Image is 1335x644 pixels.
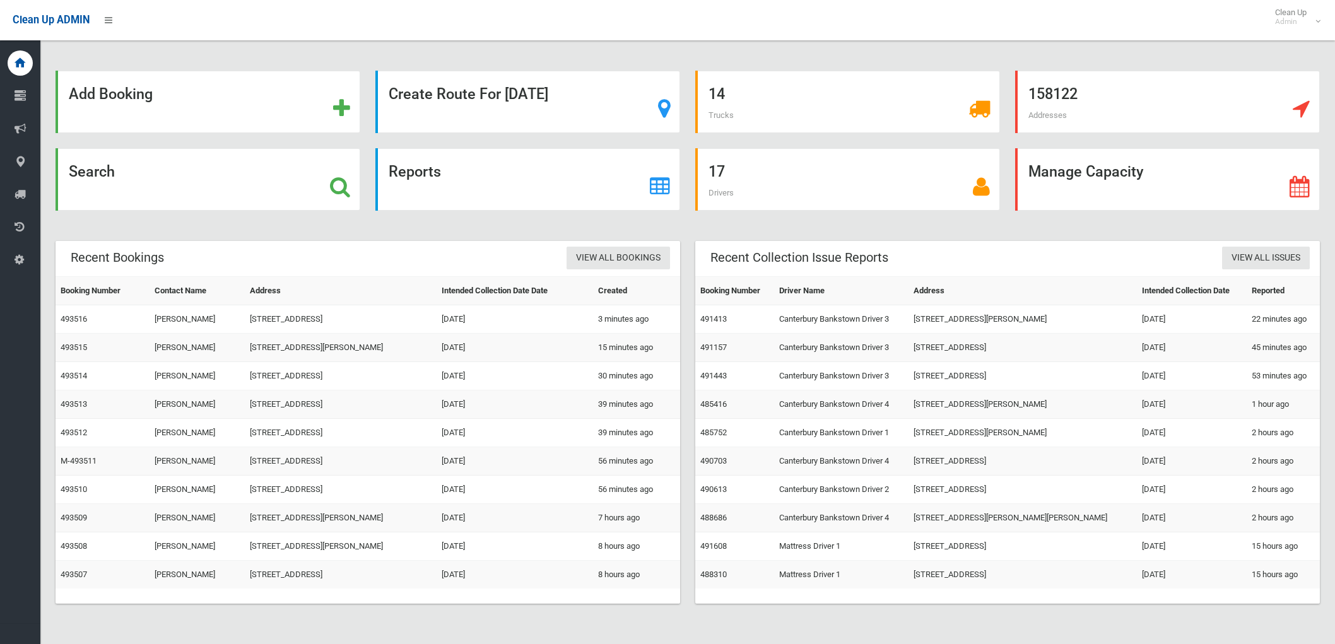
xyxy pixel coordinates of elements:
[437,334,592,362] td: [DATE]
[61,513,87,522] a: 493509
[69,163,115,180] strong: Search
[774,561,909,589] td: Mattress Driver 1
[1247,362,1320,390] td: 53 minutes ago
[245,419,437,447] td: [STREET_ADDRESS]
[150,390,244,419] td: [PERSON_NAME]
[593,277,680,305] th: Created
[700,541,727,551] a: 491608
[56,71,360,133] a: Add Booking
[709,188,734,197] span: Drivers
[700,513,727,522] a: 488686
[1247,277,1320,305] th: Reported
[437,419,592,447] td: [DATE]
[437,362,592,390] td: [DATE]
[56,245,179,270] header: Recent Bookings
[245,504,437,532] td: [STREET_ADDRESS][PERSON_NAME]
[13,14,90,26] span: Clean Up ADMIN
[700,399,727,409] a: 485416
[245,277,437,305] th: Address
[909,532,1138,561] td: [STREET_ADDRESS]
[909,305,1138,334] td: [STREET_ADDRESS][PERSON_NAME]
[150,476,244,504] td: [PERSON_NAME]
[1247,504,1320,532] td: 2 hours ago
[1247,561,1320,589] td: 15 hours ago
[61,371,87,380] a: 493514
[1247,532,1320,561] td: 15 hours ago
[1137,419,1247,447] td: [DATE]
[700,428,727,437] a: 485752
[593,390,680,419] td: 39 minutes ago
[1137,447,1247,476] td: [DATE]
[774,362,909,390] td: Canterbury Bankstown Driver 3
[593,504,680,532] td: 7 hours ago
[1247,334,1320,362] td: 45 minutes ago
[1015,148,1320,211] a: Manage Capacity
[61,541,87,551] a: 493508
[1247,305,1320,334] td: 22 minutes ago
[56,277,150,305] th: Booking Number
[437,390,592,419] td: [DATE]
[1275,17,1307,26] small: Admin
[150,447,244,476] td: [PERSON_NAME]
[56,148,360,211] a: Search
[61,570,87,579] a: 493507
[700,342,727,352] a: 491157
[1137,334,1247,362] td: [DATE]
[150,532,244,561] td: [PERSON_NAME]
[695,148,1000,211] a: 17 Drivers
[1015,71,1320,133] a: 158122 Addresses
[695,71,1000,133] a: 14 Trucks
[1247,447,1320,476] td: 2 hours ago
[150,305,244,334] td: [PERSON_NAME]
[593,334,680,362] td: 15 minutes ago
[389,163,441,180] strong: Reports
[150,561,244,589] td: [PERSON_NAME]
[437,561,592,589] td: [DATE]
[774,447,909,476] td: Canterbury Bankstown Driver 4
[909,334,1138,362] td: [STREET_ADDRESS]
[245,561,437,589] td: [STREET_ADDRESS]
[909,447,1138,476] td: [STREET_ADDRESS]
[375,148,680,211] a: Reports
[774,532,909,561] td: Mattress Driver 1
[245,532,437,561] td: [STREET_ADDRESS][PERSON_NAME]
[437,504,592,532] td: [DATE]
[245,476,437,504] td: [STREET_ADDRESS]
[1137,390,1247,419] td: [DATE]
[909,476,1138,504] td: [STREET_ADDRESS]
[150,362,244,390] td: [PERSON_NAME]
[709,163,725,180] strong: 17
[61,399,87,409] a: 493513
[909,277,1138,305] th: Address
[695,277,774,305] th: Booking Number
[437,277,592,305] th: Intended Collection Date Date
[61,342,87,352] a: 493515
[593,419,680,447] td: 39 minutes ago
[695,245,903,270] header: Recent Collection Issue Reports
[700,456,727,465] a: 490703
[1247,419,1320,447] td: 2 hours ago
[437,447,592,476] td: [DATE]
[1137,476,1247,504] td: [DATE]
[1028,110,1067,120] span: Addresses
[1269,8,1319,26] span: Clean Up
[593,476,680,504] td: 56 minutes ago
[61,484,87,494] a: 493510
[1247,390,1320,419] td: 1 hour ago
[245,362,437,390] td: [STREET_ADDRESS]
[150,419,244,447] td: [PERSON_NAME]
[150,504,244,532] td: [PERSON_NAME]
[69,85,153,103] strong: Add Booking
[774,390,909,419] td: Canterbury Bankstown Driver 4
[389,85,548,103] strong: Create Route For [DATE]
[150,334,244,362] td: [PERSON_NAME]
[1137,305,1247,334] td: [DATE]
[437,532,592,561] td: [DATE]
[375,71,680,133] a: Create Route For [DATE]
[61,456,97,465] a: M-493511
[909,390,1138,419] td: [STREET_ADDRESS][PERSON_NAME]
[437,305,592,334] td: [DATE]
[593,305,680,334] td: 3 minutes ago
[909,561,1138,589] td: [STREET_ADDRESS]
[774,334,909,362] td: Canterbury Bankstown Driver 3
